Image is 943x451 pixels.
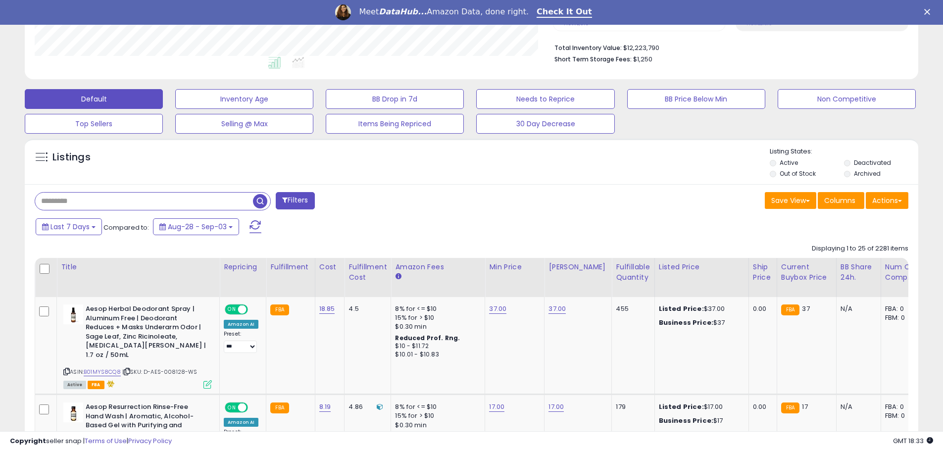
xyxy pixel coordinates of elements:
div: N/A [841,402,873,411]
a: Terms of Use [85,436,127,446]
a: Privacy Policy [128,436,172,446]
h5: Listings [52,150,91,164]
div: Title [61,262,215,272]
div: Fulfillment Cost [348,262,387,283]
div: Fulfillment [270,262,310,272]
div: Ship Price [753,262,773,283]
div: FBM: 0 [885,411,918,420]
div: $37.00 [659,304,741,313]
small: FBA [781,304,799,315]
div: 0.00 [753,402,769,411]
b: Short Term Storage Fees: [554,55,632,63]
div: 15% for > $10 [395,313,477,322]
button: Columns [818,192,864,209]
button: Items Being Repriced [326,114,464,134]
button: Save View [765,192,816,209]
button: BB Drop in 7d [326,89,464,109]
b: Business Price: [659,416,713,425]
div: $0.30 min [395,421,477,430]
a: 17.00 [548,402,564,412]
div: Close [924,9,934,15]
div: Preset: [224,331,258,353]
div: Displaying 1 to 25 of 2281 items [812,244,908,253]
div: Amazon Fees [395,262,481,272]
div: Cost [319,262,341,272]
label: Active [780,158,798,167]
div: 8% for <= $10 [395,402,477,411]
button: Last 7 Days [36,218,102,235]
span: FBA [88,381,104,389]
button: Non Competitive [778,89,916,109]
span: All listings currently available for purchase on Amazon [63,381,86,389]
button: 30 Day Decrease [476,114,614,134]
label: Out of Stock [780,169,816,178]
span: $1,250 [633,54,652,64]
img: 310a33ZeKbL._SL40_.jpg [63,304,83,324]
div: $17 [659,416,741,425]
a: B01MYS8CQ8 [84,368,121,376]
span: 17 [802,402,807,411]
div: 4.5 [348,304,383,313]
button: Needs to Reprice [476,89,614,109]
i: DataHub... [379,7,427,16]
button: Default [25,89,163,109]
a: 17.00 [489,402,504,412]
span: Last 7 Days [50,222,90,232]
div: Repricing [224,262,262,272]
div: $0.30 min [395,322,477,331]
img: Profile image for Georgie [335,4,351,20]
b: Aesop Herbal Deodorant Spray | Aluminum Free | Deodorant Reduces + Masks Underarm Odor | Sage Lea... [86,304,206,362]
p: Listing States: [770,147,918,156]
button: Inventory Age [175,89,313,109]
div: Fulfillable Quantity [616,262,650,283]
div: 8% for <= $10 [395,304,477,313]
div: FBA: 0 [885,402,918,411]
label: Archived [854,169,881,178]
div: Num of Comp. [885,262,921,283]
div: ASIN: [63,304,212,388]
div: [PERSON_NAME] [548,262,607,272]
b: Aesop Resurrection Rinse-Free Hand Wash | Aromatic, Alcohol-Based Gel with Purifying and Hydratin... [86,402,206,451]
button: Actions [866,192,908,209]
div: 179 [616,402,646,411]
div: Meet Amazon Data, done right. [359,7,529,17]
b: Reduced Prof. Rng. [395,334,460,342]
div: Current Buybox Price [781,262,832,283]
span: Columns [824,196,855,205]
div: 15% for > $10 [395,411,477,420]
a: 37.00 [548,304,566,314]
a: Check It Out [537,7,592,18]
div: $37 [659,318,741,327]
span: Compared to: [103,223,149,232]
b: Business Price: [659,318,713,327]
span: | SKU: D-AES-008128-WS [122,368,198,376]
button: BB Price Below Min [627,89,765,109]
span: ON [226,305,238,314]
span: Aug-28 - Sep-03 [168,222,227,232]
span: 2025-09-11 18:33 GMT [893,436,933,446]
img: 31qwUK-6uVL._SL40_.jpg [63,402,83,422]
div: 455 [616,304,646,313]
span: 37 [802,304,809,313]
div: $10.01 - $10.83 [395,351,477,359]
div: Listed Price [659,262,744,272]
i: hazardous material [104,380,115,387]
div: $10 - $11.72 [395,342,477,351]
div: FBM: 0 [885,313,918,322]
b: Listed Price: [659,304,704,313]
div: seller snap | | [10,437,172,446]
div: 0.00 [753,304,769,313]
small: Amazon Fees. [395,272,401,281]
button: Aug-28 - Sep-03 [153,218,239,235]
div: $17.00 [659,402,741,411]
span: OFF [247,305,262,314]
div: FBA: 0 [885,304,918,313]
div: BB Share 24h. [841,262,877,283]
small: FBA [270,402,289,413]
span: OFF [247,403,262,412]
div: Min Price [489,262,540,272]
b: Listed Price: [659,402,704,411]
b: Total Inventory Value: [554,44,622,52]
button: Top Sellers [25,114,163,134]
strong: Copyright [10,436,46,446]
